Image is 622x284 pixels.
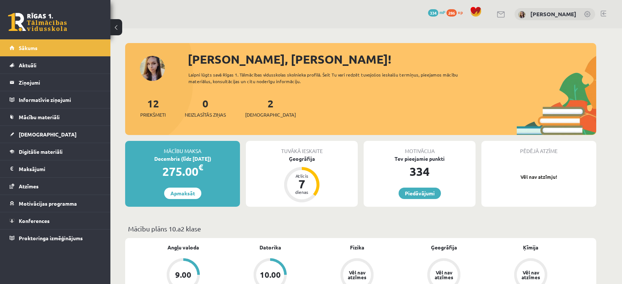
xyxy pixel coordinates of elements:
[350,244,364,251] a: Fizika
[485,173,593,181] p: Vēl nav atzīmju!
[125,163,240,180] div: 275.00
[19,45,38,51] span: Sākums
[246,155,358,203] a: Ģeogrāfija Atlicis 7 dienas
[10,91,101,108] a: Informatīvie ziņojumi
[10,39,101,56] a: Sākums
[10,143,101,160] a: Digitālie materiāli
[19,183,39,189] span: Atzīmes
[523,244,538,251] a: Ķīmija
[10,109,101,125] a: Mācību materiāli
[481,141,596,155] div: Pēdējā atzīme
[260,271,281,279] div: 10.00
[520,270,541,280] div: Vēl nav atzīmes
[259,244,281,251] a: Datorika
[125,141,240,155] div: Mācību maksa
[10,160,101,177] a: Maksājumi
[364,163,476,180] div: 334
[364,141,476,155] div: Motivācija
[10,195,101,212] a: Motivācijas programma
[19,91,101,108] legend: Informatīvie ziņojumi
[8,13,67,31] a: Rīgas 1. Tālmācības vidusskola
[19,235,83,241] span: Proktoringa izmēģinājums
[140,97,166,118] a: 12Priekšmeti
[10,126,101,143] a: [DEMOGRAPHIC_DATA]
[291,174,313,178] div: Atlicis
[518,11,526,18] img: Marija Nicmane
[245,111,296,118] span: [DEMOGRAPHIC_DATA]
[446,9,466,15] a: 286 xp
[188,71,471,85] div: Laipni lūgts savā Rīgas 1. Tālmācības vidusskolas skolnieka profilā. Šeit Tu vari redzēt tuvojošo...
[399,188,441,199] a: Piedāvājumi
[19,74,101,91] legend: Ziņojumi
[10,57,101,74] a: Aktuāli
[185,97,226,118] a: 0Neizlasītās ziņas
[245,97,296,118] a: 2[DEMOGRAPHIC_DATA]
[246,155,358,163] div: Ģeogrāfija
[10,212,101,229] a: Konferences
[140,111,166,118] span: Priekšmeti
[428,9,438,17] span: 334
[175,271,191,279] div: 9.00
[19,131,77,138] span: [DEMOGRAPHIC_DATA]
[446,9,457,17] span: 286
[246,141,358,155] div: Tuvākā ieskaite
[530,10,576,18] a: [PERSON_NAME]
[10,178,101,195] a: Atzīmes
[164,188,201,199] a: Apmaksāt
[167,244,199,251] a: Angļu valoda
[19,148,63,155] span: Digitālie materiāli
[125,155,240,163] div: Decembris (līdz [DATE])
[19,114,60,120] span: Mācību materiāli
[439,9,445,15] span: mP
[434,270,454,280] div: Vēl nav atzīmes
[19,200,77,207] span: Motivācijas programma
[428,9,445,15] a: 334 mP
[458,9,463,15] span: xp
[19,62,36,68] span: Aktuāli
[10,74,101,91] a: Ziņojumi
[291,178,313,190] div: 7
[188,50,596,68] div: [PERSON_NAME], [PERSON_NAME]!
[185,111,226,118] span: Neizlasītās ziņas
[291,190,313,194] div: dienas
[198,162,203,173] span: €
[431,244,457,251] a: Ģeogrāfija
[347,270,367,280] div: Vēl nav atzīmes
[19,160,101,177] legend: Maksājumi
[128,224,593,234] p: Mācību plāns 10.a2 klase
[10,230,101,246] a: Proktoringa izmēģinājums
[19,217,50,224] span: Konferences
[364,155,476,163] div: Tev pieejamie punkti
